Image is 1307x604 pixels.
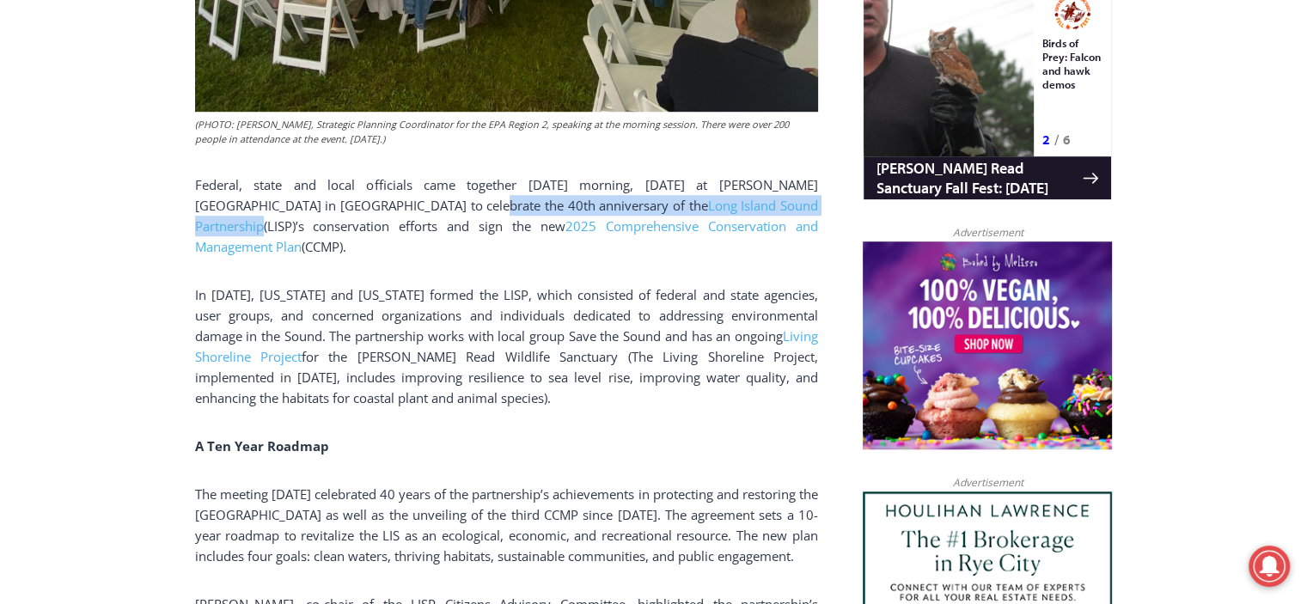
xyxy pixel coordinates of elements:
span: The meeting [DATE] celebrated 40 years of the partnership’s achievements in protecting and restor... [195,485,818,564]
span: In [DATE], [US_STATE] and [US_STATE] formed the LISP, which consisted of federal and state agenci... [195,286,818,345]
a: [PERSON_NAME] Read Sanctuary Fall Fest: [DATE] [1,171,248,214]
img: Baked by Melissa [863,241,1112,449]
span: Intern @ [DOMAIN_NAME] [449,171,797,210]
b: A Ten Year Roadmap [195,437,329,455]
span: for the [PERSON_NAME] Read Wildlife Sanctuary (The Living Shoreline Project, implemented in [DATE... [195,348,818,406]
div: "[PERSON_NAME] and I covered the [DATE] Parade, which was a really eye opening experience as I ha... [434,1,812,167]
span: (LISP)’s conservation efforts and sign the new [264,217,566,235]
div: 2 [180,145,187,162]
div: 6 [200,145,208,162]
h4: [PERSON_NAME] Read Sanctuary Fall Fest: [DATE] [14,173,220,212]
div: Birds of Prey: Falcon and hawk demos [180,51,240,141]
span: Advertisement [935,224,1040,241]
span: Advertisement [935,474,1040,491]
span: (CCMP). [302,238,346,255]
span: Federal, state and local officials came together [DATE] morning, [DATE] at [PERSON_NAME][GEOGRAPH... [195,176,818,214]
figcaption: (PHOTO: [PERSON_NAME], Strategic Planning Coordinator for the EPA Region 2, speaking at the morni... [195,117,818,147]
a: Intern @ [DOMAIN_NAME] [413,167,833,214]
div: / [192,145,196,162]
